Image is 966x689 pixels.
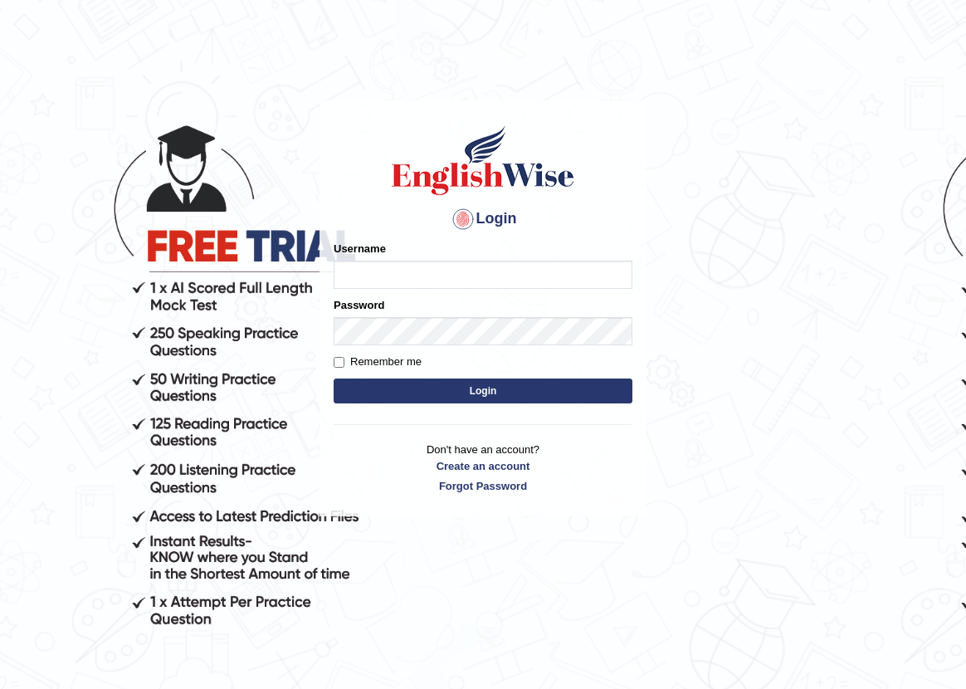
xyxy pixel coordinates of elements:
[334,297,384,313] label: Password
[388,123,578,198] img: Logo of English Wise sign in for intelligent practice with AI
[334,458,632,474] a: Create an account
[334,354,422,370] label: Remember me
[334,478,632,494] a: Forgot Password
[334,357,344,368] input: Remember me
[334,379,632,403] button: Login
[334,206,632,232] h4: Login
[334,241,386,257] label: Username
[334,442,632,493] p: Don't have an account?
